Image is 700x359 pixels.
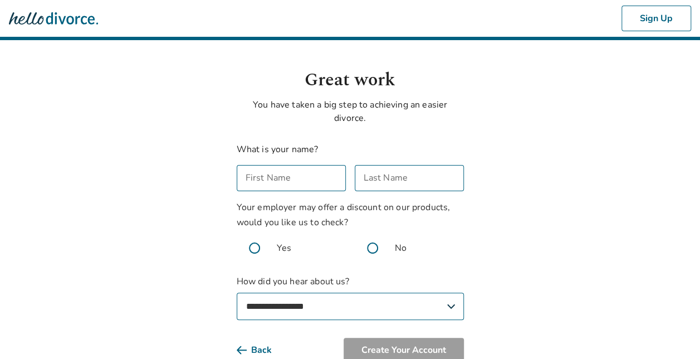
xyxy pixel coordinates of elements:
label: What is your name? [237,143,319,156]
label: How did you hear about us? [237,275,464,320]
iframe: Chat Widget [644,305,700,359]
span: Yes [277,241,291,255]
select: How did you hear about us? [237,293,464,320]
p: You have taken a big step to achieving an easier divorce. [237,98,464,125]
span: No [395,241,407,255]
span: Your employer may offer a discount on our products, would you like us to check? [237,201,451,229]
button: Sign Up [621,6,691,31]
img: Hello Divorce Logo [9,7,98,30]
h1: Great work [237,67,464,94]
